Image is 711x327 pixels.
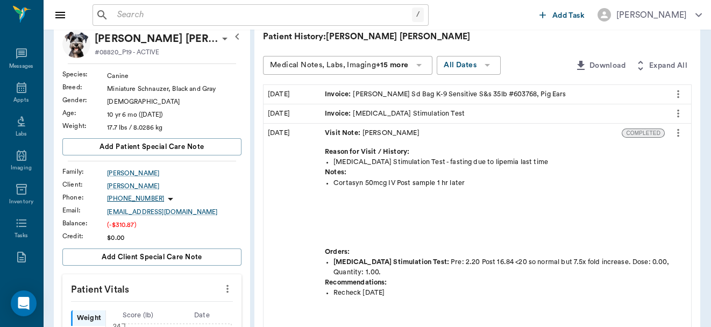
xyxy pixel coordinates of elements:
div: Appts [13,96,29,104]
b: +15 more [376,61,408,69]
div: [PERSON_NAME] [616,9,687,22]
button: [PERSON_NAME] [589,5,710,25]
strong: Recommendations: [325,279,387,286]
p: [PERSON_NAME] [PERSON_NAME] [95,30,218,47]
div: [DEMOGRAPHIC_DATA] [107,97,241,106]
div: Medical Notes, Labs, Imaging [270,59,408,72]
button: All Dates [437,56,501,75]
button: more [670,85,687,103]
span: Invoice : [325,89,353,99]
p: Cortasyn 50mcg IV Post sample 1 hr later [333,178,687,188]
div: Breed : [62,82,107,92]
a: [PERSON_NAME] [107,168,241,178]
button: Add patient Special Care Note [62,138,241,155]
div: Weight [71,310,105,326]
span: Invoice : [325,109,353,119]
span: Add client Special Care Note [102,251,202,263]
strong: Orders: [325,248,350,255]
div: Inventory [9,198,33,206]
div: Messages [9,62,34,70]
p: Patient Vitals [62,274,241,301]
p: [PHONE_NUMBER] [107,194,164,203]
div: Gender : [62,95,107,105]
button: more [670,124,687,142]
div: [PERSON_NAME] [325,128,420,138]
img: Profile Image [62,30,90,58]
span: . [379,269,381,275]
span: COMPLETED [622,129,664,137]
span: Pre: 2.20 Post 16.84 <20 so normal but 7.5x fold increase. [451,259,632,265]
div: 17.7 lbs / 8.0286 kg [107,123,241,132]
div: Species : [62,69,107,79]
strong: Notes: [325,169,346,175]
div: Open Intercom Messenger [11,290,37,316]
a: [EMAIL_ADDRESS][DOMAIN_NAME] [107,207,241,217]
div: Client : [62,180,107,189]
div: Miniature Schnauzer, Black and Gray [107,84,241,94]
button: Download [570,56,630,76]
p: Recheck [DATE] [333,288,687,298]
div: Date [170,310,234,321]
a: [PERSON_NAME] [107,181,241,191]
div: Maggie Mae Taylor [95,30,218,47]
button: more [219,280,236,298]
input: Search [113,8,412,23]
button: Close drawer [49,4,71,26]
strong: Reason for Visit / History: [325,148,409,155]
div: Dose: 0.00, Quantity: 1.00 [333,257,687,278]
div: Family : [62,167,107,176]
p: #08820_P19 - ACTIVE [95,47,159,57]
div: Tasks [15,232,28,240]
div: [PERSON_NAME] Sd Bag K-9 Sensitive S&s 35lb #603768, Pig Ears [325,89,566,99]
div: Weight : [62,121,107,131]
p: Patient History: [PERSON_NAME] [PERSON_NAME] [263,30,586,43]
div: / [412,8,424,22]
div: (-$310.87) [107,220,241,230]
button: Add client Special Care Note [62,248,241,266]
div: 10 yr 6 mo ([DATE]) [107,110,241,119]
div: [DATE] [264,85,321,104]
div: Email : [62,205,107,215]
div: Score ( lb ) [106,310,170,321]
div: $0.00 [107,233,241,243]
strong: [MEDICAL_DATA] Stimulation Test : [333,259,449,265]
button: Add Task [535,5,589,25]
div: Age : [62,108,107,118]
span: Visit Note : [325,128,362,138]
div: Phone : [62,193,107,202]
div: [MEDICAL_DATA] Stimulation Test [325,109,465,119]
span: Expand All [649,59,687,73]
div: Credit : [62,231,107,241]
div: Canine [107,71,241,81]
button: Expand All [630,56,692,76]
div: [DATE] [264,104,321,123]
div: Balance : [62,218,107,228]
div: Imaging [11,164,32,172]
button: more [670,104,687,123]
div: Labs [16,130,27,138]
div: [MEDICAL_DATA] Stimulation Test - fasting due to lipemia last time [333,157,687,167]
span: Add patient Special Care Note [99,141,204,153]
